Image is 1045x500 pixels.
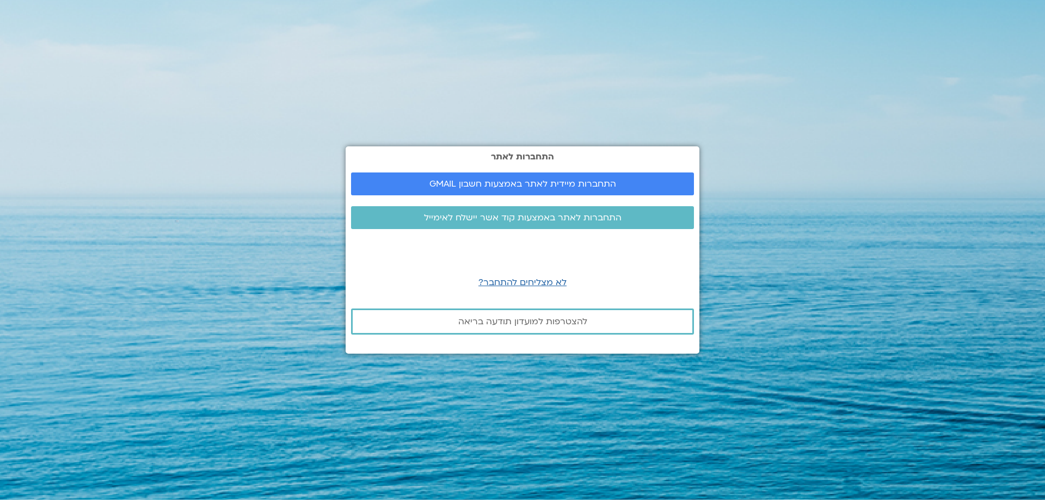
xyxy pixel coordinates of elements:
a: להצטרפות למועדון תודעה בריאה [351,308,694,335]
a: לא מצליחים להתחבר? [478,276,567,288]
a: התחברות לאתר באמצעות קוד אשר יישלח לאימייל [351,206,694,229]
span: התחברות לאתר באמצעות קוד אשר יישלח לאימייל [424,213,622,223]
a: התחברות מיידית לאתר באמצעות חשבון GMAIL [351,172,694,195]
span: התחברות מיידית לאתר באמצעות חשבון GMAIL [429,179,616,189]
span: להצטרפות למועדון תודעה בריאה [458,317,587,326]
h2: התחברות לאתר [351,152,694,162]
